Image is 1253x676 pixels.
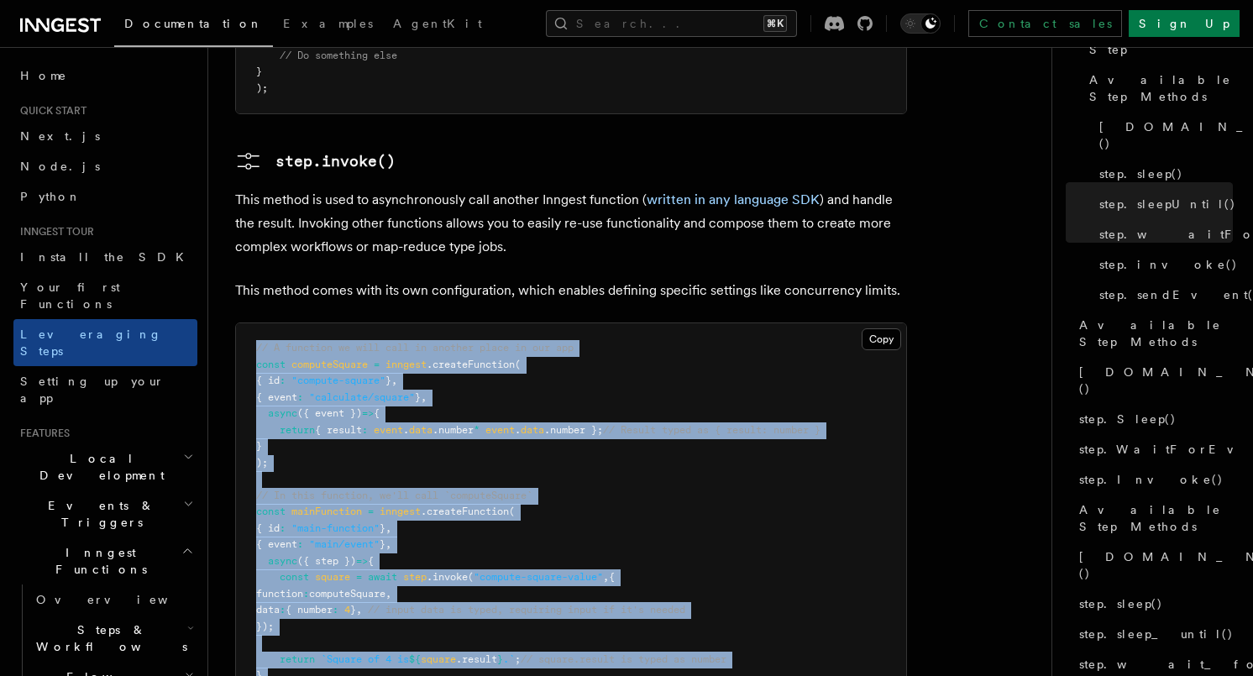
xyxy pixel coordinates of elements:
[509,506,515,517] span: (
[13,544,181,578] span: Inngest Functions
[421,506,509,517] span: .createFunction
[1099,256,1238,273] span: step.invoke()
[321,653,409,665] span: `Square of 4 is
[385,375,391,386] span: }
[13,427,70,440] span: Features
[383,5,492,45] a: AgentKit
[291,375,385,386] span: "compute-square"
[235,279,907,302] p: This method comes with its own configuration, which enables defining specific settings like concu...
[1072,464,1233,495] a: step.Invoke()
[521,653,726,665] span: // square.result is typed as number
[380,522,385,534] span: }
[1093,280,1233,310] a: step.sendEvent()
[280,604,286,616] span: :
[1089,71,1233,105] span: Available Step Methods
[13,366,197,413] a: Setting up your app
[256,66,262,77] span: }
[1093,112,1233,159] a: [DOMAIN_NAME]()
[268,555,297,567] span: async
[268,407,297,419] span: async
[1072,310,1233,357] a: Available Step Methods
[900,13,941,34] button: Toggle dark mode
[13,225,94,238] span: Inngest tour
[368,571,397,583] span: await
[1072,434,1233,464] a: step.WaitForEvent()
[291,522,380,534] span: "main-function"
[256,82,268,94] span: );
[29,584,197,615] a: Overview
[544,424,603,436] span: .number };
[20,328,162,358] span: Leveraging Steps
[350,604,356,616] span: }
[503,653,515,665] span: .`
[1093,189,1233,219] a: step.sleepUntil()
[385,359,427,370] span: inngest
[362,424,368,436] span: :
[497,653,503,665] span: }
[1099,165,1183,182] span: step.sleep()
[13,272,197,319] a: Your first Functions
[415,391,421,403] span: }
[1079,626,1234,642] span: step.sleep_until()
[20,160,100,173] span: Node.js
[309,391,415,403] span: "calculate/square"
[13,490,197,537] button: Events & Triggers
[256,490,532,501] span: // In this function, we'll call `computeSquare`
[273,5,383,45] a: Examples
[468,571,474,583] span: (
[515,653,521,665] span: ;
[235,148,396,175] a: step.invoke()
[546,10,797,37] button: Search...⌘K
[374,407,380,419] span: {
[1079,501,1233,535] span: Available Step Methods
[1079,595,1163,612] span: step.sleep()
[20,375,165,405] span: Setting up your app
[29,615,197,662] button: Steps & Workflows
[303,588,309,600] span: :
[256,342,574,354] span: // A function we will call in another place in our app
[291,506,362,517] span: mainFunction
[1072,542,1233,589] a: [DOMAIN_NAME]()
[380,506,421,517] span: inngest
[297,391,303,403] span: :
[309,538,380,550] span: "main/event"
[256,604,280,616] span: data
[13,121,197,151] a: Next.js
[256,621,274,632] span: });
[474,571,603,583] span: "compute-square-value"
[36,593,209,606] span: Overview
[286,604,333,616] span: { number
[1093,249,1233,280] a: step.invoke()
[456,653,497,665] span: .result
[256,359,286,370] span: const
[235,188,907,259] p: This method is used to asynchronously call another Inngest function ( ) and handle the result. In...
[433,424,474,436] span: .number
[1072,495,1233,542] a: Available Step Methods
[256,538,297,550] span: { event
[356,555,368,567] span: =>
[763,15,787,32] kbd: ⌘K
[256,588,303,600] span: function
[385,538,391,550] span: ,
[315,424,362,436] span: { result
[391,375,397,386] span: ,
[29,621,187,655] span: Steps & Workflows
[256,506,286,517] span: const
[297,407,362,419] span: ({ event })
[427,359,515,370] span: .createFunction
[1093,219,1233,249] a: step.waitForEvent()
[1072,404,1233,434] a: step.Sleep()
[368,555,374,567] span: {
[374,424,403,436] span: event
[280,424,315,436] span: return
[13,181,197,212] a: Python
[385,588,391,600] span: ,
[13,151,197,181] a: Node.js
[862,328,901,350] button: Copy
[521,424,544,436] span: data
[256,457,268,469] span: );
[13,104,87,118] span: Quick start
[275,149,396,173] pre: step.invoke()
[13,319,197,366] a: Leveraging Steps
[1093,159,1233,189] a: step.sleep()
